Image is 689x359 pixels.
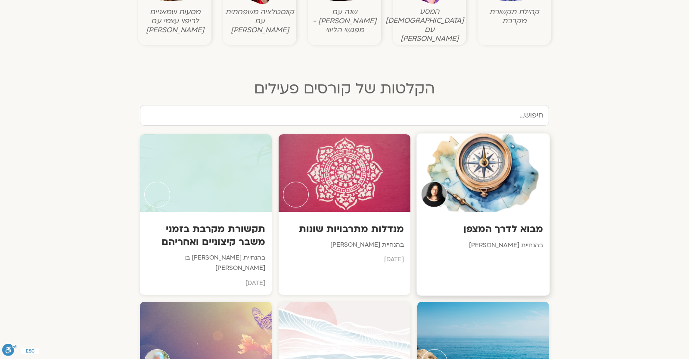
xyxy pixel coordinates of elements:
h3: מנדלות מתרבויות שונות [285,223,404,235]
figcaption: קהילת תקשורת מקרבת [480,7,549,25]
p: [DATE] [146,278,265,288]
input: חיפוש... [140,105,549,126]
img: Teacher [283,182,309,207]
p: בהנחיית [PERSON_NAME] בן [PERSON_NAME] [146,253,265,274]
a: Teacherמבוא לדרך המצפןבהנחיית [PERSON_NAME] [417,134,549,295]
figcaption: שנה עם [PERSON_NAME] - מפגשי הליווי [310,7,379,34]
p: [DATE] [285,254,404,265]
p: בהנחיית [PERSON_NAME] [423,240,543,251]
a: Teacherמנדלות מתרבויות שונותבהנחיית [PERSON_NAME][DATE] [279,134,410,295]
h3: מבוא לדרך המצפן [423,223,543,236]
img: Teacher [421,181,447,207]
a: Teacherתקשורת מקרבת בזמני משבר קיצוניים ואחריהםבהנחיית [PERSON_NAME] בן [PERSON_NAME][DATE] [140,134,272,295]
img: Teacher [144,182,170,207]
h2: הקלטות של קורסים פעילים [133,80,556,97]
p: בהנחיית [PERSON_NAME] [285,240,404,250]
figcaption: מסעות שמאניים לריפוי עצמי עם [PERSON_NAME] [140,7,209,34]
figcaption: המסע [DEMOGRAPHIC_DATA] עם [PERSON_NAME] [395,7,464,43]
h3: תקשורת מקרבת בזמני משבר קיצוניים ואחריהם [146,223,265,248]
figcaption: קונסטלציה משפחתית עם [PERSON_NAME] [225,7,294,34]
